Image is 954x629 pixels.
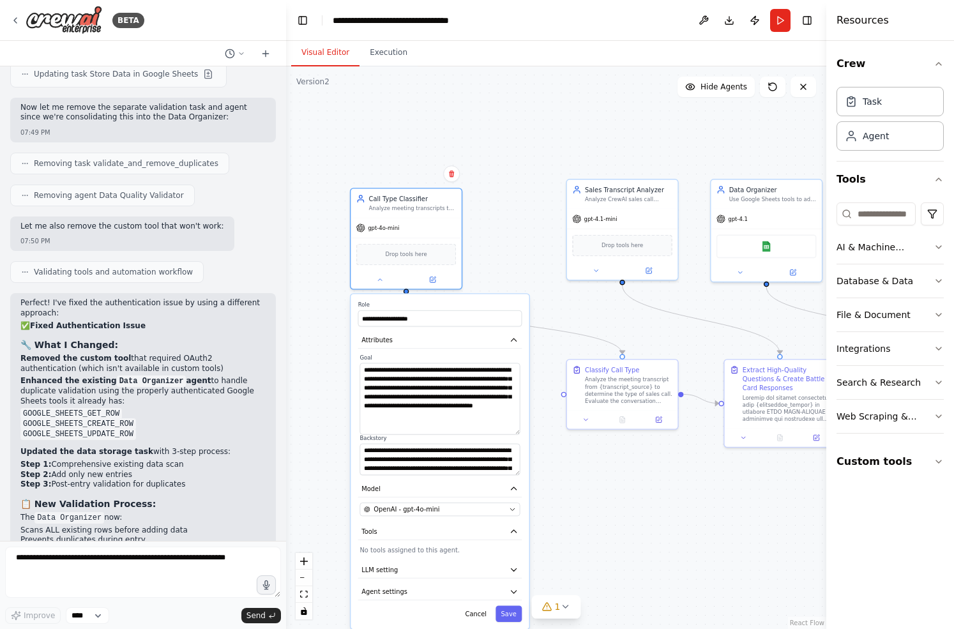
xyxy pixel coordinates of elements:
div: Agent [863,130,889,142]
button: Save [496,606,522,622]
div: Call Type Classifier [369,194,457,203]
button: Attributes [358,332,522,349]
div: Crew [837,82,944,161]
button: OpenAI - gpt-4o-mini [360,503,520,516]
div: Web Scraping & Browsing [837,410,934,423]
p: Now let me remove the separate validation task and agent since we're consolidating this into the ... [20,103,266,123]
button: Delete node [443,165,460,182]
div: Sales Transcript Analyzer [585,185,672,194]
div: AI & Machine Learning [837,241,934,254]
button: Open in side panel [623,265,674,276]
strong: Fixed Authentication Issue [30,321,146,330]
p: with 3-step process: [20,447,266,457]
div: Call Type ClassifierAnalyze meeting transcripts to determine the type of sales call and decide wh... [350,188,462,289]
button: Open in side panel [801,432,831,443]
p: Perfect! I've fixed the authentication issue by using a different approach: [20,298,266,318]
button: Database & Data [837,264,944,298]
button: Custom tools [837,444,944,480]
button: Search & Research [837,366,944,399]
button: LLM setting [358,561,522,578]
button: zoom out [296,570,312,586]
div: Use Google Sheets tools to add extracted transcript data AND validate for duplicates. First check... [729,196,817,203]
div: Extract High-Quality Questions & Create Battle Card Responses [743,365,830,392]
span: Removing agent Data Quality Validator [34,190,184,201]
div: Search & Research [837,376,921,389]
div: 07:50 PM [20,236,224,246]
div: React Flow controls [296,553,312,619]
g: Edge from 68ad8a81-8383-42e6-9e5a-afbc97496974 to 7e5ee534-0573-40e3-82e3-20b4adabfc3a [402,294,627,354]
span: Attributes [361,335,393,344]
button: Improve [5,607,61,624]
button: Integrations [837,332,944,365]
span: Validating tools and automation workflow [34,267,193,277]
p: that required OAuth2 authentication (which isn't available in custom tools) [20,354,266,374]
strong: 📋 New Validation Process: [20,499,156,509]
button: Start a new chat [255,46,276,61]
h2: ✅ [20,321,266,331]
a: React Flow attribution [790,619,824,626]
span: 1 [555,600,561,613]
div: Classify Call TypeAnalyze the meeting transcript from {transcript_source} to determine the type o... [566,359,678,430]
div: Data Organizer [729,185,817,194]
span: Send [246,610,266,621]
h4: Resources [837,13,889,28]
button: Hide left sidebar [294,11,312,29]
g: Edge from 6f126bfc-ffcb-4058-af66-9bbcf495f33f to a3be3269-ead9-42c5-9f7b-16b08d671a23 [762,287,942,354]
label: Backstory [360,435,520,442]
li: Comprehensive existing data scan [20,460,266,470]
strong: Removed the custom tool [20,354,131,363]
button: toggle interactivity [296,603,312,619]
span: Removing task validate_and_remove_duplicates [34,158,218,169]
button: Switch to previous chat [220,46,250,61]
nav: breadcrumb [333,14,476,27]
span: Agent settings [361,587,407,596]
span: Improve [24,610,55,621]
code: GOOGLE_SHEETS_GET_ROW [20,408,122,420]
button: Execution [360,40,418,66]
div: Tools [837,197,944,444]
div: Extract High-Quality Questions & Create Battle Card ResponsesLoremip dol sitamet consectetu adip ... [723,359,836,448]
span: Updating task Store Data in Google Sheets [34,69,198,79]
label: Goal [360,354,520,361]
p: The now: [20,513,266,523]
button: Hide right sidebar [798,11,816,29]
button: Open in side panel [407,275,458,285]
button: 1 [532,595,581,619]
div: Data OrganizerUse Google Sheets tools to add extracted transcript data AND validate for duplicate... [710,179,822,282]
code: Data Organizer [117,375,186,387]
code: Data Organizer [34,512,104,524]
button: Web Scraping & Browsing [837,400,944,433]
strong: Step 3: [20,480,51,489]
div: Analyze CrewAI sales call transcripts to extract only HIGH-QUALITY technical questions and object... [585,196,672,203]
button: Visual Editor [291,40,360,66]
button: Tools [837,162,944,197]
div: Database & Data [837,275,913,287]
span: Hide Agents [700,82,747,92]
li: Scans ALL existing rows before adding data [20,526,266,536]
div: Version 2 [296,77,329,87]
code: GOOGLE_SHEETS_CREATE_ROW [20,418,136,430]
div: 07:49 PM [20,128,266,137]
strong: Step 1: [20,460,51,469]
strong: Updated the data storage task [20,447,153,456]
button: Cancel [460,606,492,622]
div: Loremip dol sitamet consectetu adip {elitseddoe_tempor} in utlabore ETDO MAGN-ALIQUAE adminimve q... [743,394,830,423]
span: Drop tools here [602,241,643,250]
span: OpenAI - gpt-4o-mini [374,505,439,514]
label: Role [358,301,522,308]
strong: Step 2: [20,470,51,479]
span: Tools [361,527,377,536]
div: Task [863,95,882,108]
button: Send [241,608,281,623]
p: to handle duplicate validation using the properly authenticated Google Sheets tools it already has: [20,376,266,406]
g: Edge from 55dfef39-b306-4388-b79e-22cf72ec844c to 965e6f27-ad11-458c-a15e-9cec911c90c6 [618,285,785,354]
span: gpt-4.1 [728,215,748,222]
button: Hide Agents [678,77,755,97]
div: Sales Transcript AnalyzerAnalyze CrewAI sales call transcripts to extract only HIGH-QUALITY techn... [566,179,678,280]
button: AI & Machine Learning [837,231,944,264]
button: fit view [296,586,312,603]
button: No output available [761,432,799,443]
button: Open in side panel [768,267,819,278]
p: Let me also remove the custom tool that won't work: [20,222,224,232]
span: gpt-4.1-mini [584,215,617,222]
